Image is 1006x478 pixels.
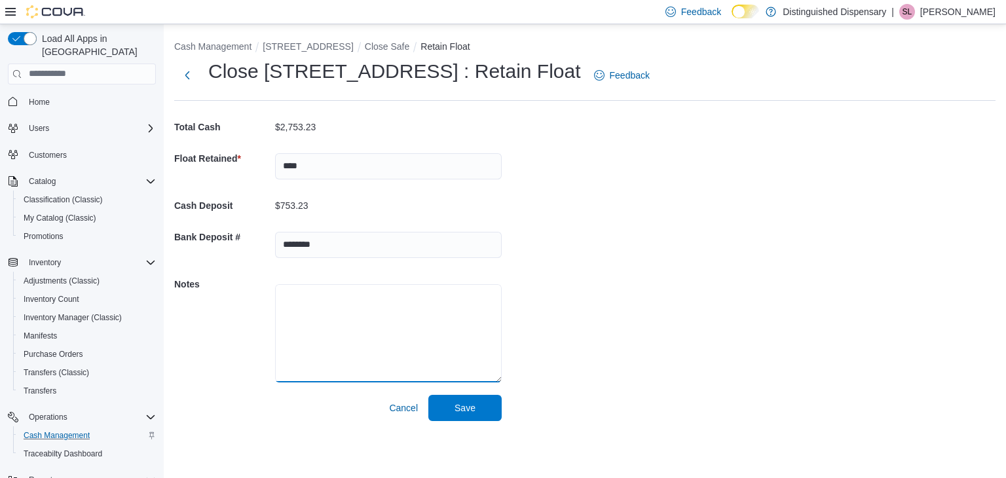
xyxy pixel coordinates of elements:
[24,147,72,163] a: Customers
[174,62,200,88] button: Next
[18,273,105,289] a: Adjustments (Classic)
[920,4,996,20] p: [PERSON_NAME]
[783,4,886,20] p: Distinguished Dispensary
[3,172,161,191] button: Catalog
[13,191,161,209] button: Classification (Classic)
[275,200,308,211] p: $753.23
[18,446,156,462] span: Traceabilty Dashboard
[24,194,103,205] span: Classification (Classic)
[24,255,156,270] span: Inventory
[903,4,912,20] span: SL
[174,41,251,52] button: Cash Management
[29,150,67,160] span: Customers
[18,192,156,208] span: Classification (Classic)
[3,119,161,138] button: Users
[13,272,161,290] button: Adjustments (Classic)
[174,224,272,250] h5: Bank Deposit #
[18,210,156,226] span: My Catalog (Classic)
[13,290,161,308] button: Inventory Count
[365,41,409,52] button: Close Safe
[389,401,418,414] span: Cancel
[13,345,161,363] button: Purchase Orders
[3,253,161,272] button: Inventory
[174,145,272,172] h5: Float Retained
[13,327,161,345] button: Manifests
[589,62,655,88] a: Feedback
[24,386,56,396] span: Transfers
[18,328,156,344] span: Manifests
[18,192,108,208] a: Classification (Classic)
[18,229,156,244] span: Promotions
[37,32,156,58] span: Load All Apps in [GEOGRAPHIC_DATA]
[275,122,316,132] p: $2,753.23
[18,365,156,380] span: Transfers (Classic)
[681,5,721,18] span: Feedback
[420,41,470,52] button: Retain Float
[13,426,161,445] button: Cash Management
[24,213,96,223] span: My Catalog (Classic)
[24,367,89,378] span: Transfers (Classic)
[899,4,915,20] div: Shannon Lewis
[24,331,57,341] span: Manifests
[24,94,55,110] a: Home
[610,69,650,82] span: Feedback
[24,276,100,286] span: Adjustments (Classic)
[18,365,94,380] a: Transfers (Classic)
[18,383,62,399] a: Transfers
[24,449,102,459] span: Traceabilty Dashboard
[24,409,73,425] button: Operations
[24,430,90,441] span: Cash Management
[24,294,79,304] span: Inventory Count
[13,382,161,400] button: Transfers
[732,5,759,18] input: Dark Mode
[18,346,88,362] a: Purchase Orders
[18,328,62,344] a: Manifests
[18,273,156,289] span: Adjustments (Classic)
[18,446,107,462] a: Traceabilty Dashboard
[29,176,56,187] span: Catalog
[18,383,156,399] span: Transfers
[13,209,161,227] button: My Catalog (Classic)
[24,231,64,242] span: Promotions
[263,41,353,52] button: [STREET_ADDRESS]
[24,174,156,189] span: Catalog
[18,291,84,307] a: Inventory Count
[18,428,95,443] a: Cash Management
[174,271,272,297] h5: Notes
[18,210,102,226] a: My Catalog (Classic)
[13,227,161,246] button: Promotions
[18,291,156,307] span: Inventory Count
[891,4,894,20] p: |
[3,408,161,426] button: Operations
[29,123,49,134] span: Users
[18,310,127,325] a: Inventory Manager (Classic)
[24,94,156,110] span: Home
[208,58,581,84] h1: Close [STREET_ADDRESS] : Retain Float
[384,395,423,421] button: Cancel
[13,308,161,327] button: Inventory Manager (Classic)
[24,312,122,323] span: Inventory Manager (Classic)
[24,120,54,136] button: Users
[29,257,61,268] span: Inventory
[13,445,161,463] button: Traceabilty Dashboard
[13,363,161,382] button: Transfers (Classic)
[455,401,475,414] span: Save
[18,310,156,325] span: Inventory Manager (Classic)
[3,92,161,111] button: Home
[18,346,156,362] span: Purchase Orders
[18,428,156,443] span: Cash Management
[3,145,161,164] button: Customers
[24,349,83,359] span: Purchase Orders
[174,114,272,140] h5: Total Cash
[18,229,69,244] a: Promotions
[29,97,50,107] span: Home
[29,412,67,422] span: Operations
[174,193,272,219] h5: Cash Deposit
[24,147,156,163] span: Customers
[174,40,996,56] nav: An example of EuiBreadcrumbs
[24,120,156,136] span: Users
[428,395,502,421] button: Save
[732,18,732,19] span: Dark Mode
[24,409,156,425] span: Operations
[24,174,61,189] button: Catalog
